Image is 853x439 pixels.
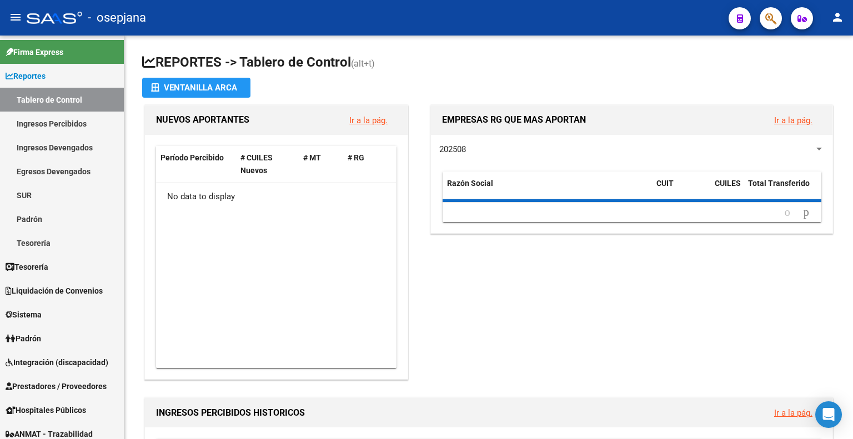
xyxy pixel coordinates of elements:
a: go to next page [799,206,814,219]
datatable-header-cell: CUILES [710,171,744,208]
span: Período Percibido [160,153,224,162]
datatable-header-cell: Total Transferido [744,171,821,208]
span: # RG [348,153,364,162]
div: Ventanilla ARCA [151,78,242,98]
mat-icon: menu [9,11,22,24]
span: (alt+t) [351,58,375,69]
button: Ventanilla ARCA [142,78,250,98]
span: Tesorería [6,261,48,273]
datatable-header-cell: # MT [299,146,343,183]
span: Reportes [6,70,46,82]
datatable-header-cell: CUIT [652,171,710,208]
datatable-header-cell: Período Percibido [156,146,236,183]
button: Ir a la pág. [765,402,821,423]
h1: REPORTES -> Tablero de Control [142,53,835,73]
a: Ir a la pág. [774,408,812,418]
div: Open Intercom Messenger [815,401,842,428]
span: Firma Express [6,46,63,58]
datatable-header-cell: # CUILES Nuevos [236,146,299,183]
span: INGRESOS PERCIBIDOS HISTORICOS [156,407,305,418]
span: # MT [303,153,321,162]
span: Liquidación de Convenios [6,285,103,297]
span: EMPRESAS RG QUE MAS APORTAN [442,114,586,125]
mat-icon: person [831,11,844,24]
span: Integración (discapacidad) [6,356,108,369]
span: NUEVOS APORTANTES [156,114,249,125]
span: Padrón [6,332,41,345]
span: Hospitales Públicos [6,404,86,416]
datatable-header-cell: Razón Social [443,171,652,208]
div: No data to display [156,183,396,211]
span: Razón Social [447,179,493,188]
button: Ir a la pág. [765,110,821,130]
span: # CUILES Nuevos [240,153,273,175]
span: CUIT [656,179,674,188]
a: Ir a la pág. [349,115,388,125]
datatable-header-cell: # RG [343,146,388,183]
button: Ir a la pág. [340,110,397,130]
a: Ir a la pág. [774,115,812,125]
span: Sistema [6,309,42,321]
span: - osepjana [88,6,146,30]
span: 202508 [439,144,466,154]
span: Prestadores / Proveedores [6,380,107,392]
span: CUILES [715,179,741,188]
span: Total Transferido [748,179,810,188]
a: go to previous page [780,206,795,219]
